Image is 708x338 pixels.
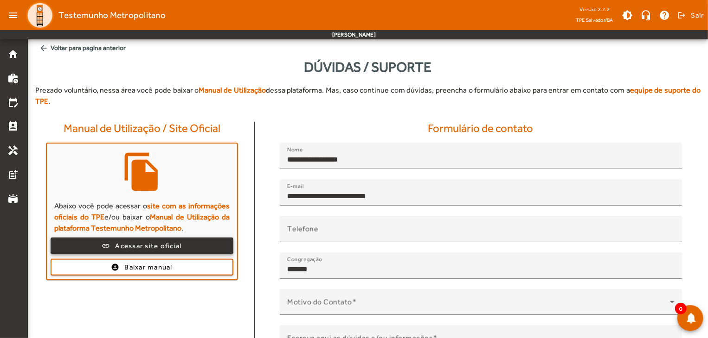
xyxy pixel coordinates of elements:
mat-label: Nome [287,146,303,153]
button: Sair [676,8,704,22]
mat-icon: handyman [7,145,19,156]
strong: Manual de Utilização da plataforma Testemunho Metropolitano [54,213,230,232]
div: Versão: 2.2.2 [576,4,613,15]
span: Sair [691,8,704,23]
p: Abaixo você pode acessar o e/ou baixar o . [54,200,230,234]
mat-icon: menu [4,6,22,25]
h4: Formulário de contato [261,122,701,135]
span: Acessar site oficial [116,241,182,251]
mat-icon: edit_calendar [7,97,19,108]
span: TPE Salvador/BA [576,15,613,25]
span: Voltar para pagina anterior [35,39,701,56]
strong: Manual de Utilização [199,86,266,94]
a: Testemunho Metropolitano [22,1,166,29]
mat-icon: arrow_back [39,44,48,53]
button: Acessar site oficial [51,238,233,254]
mat-label: Telefone [287,224,318,233]
h4: Manual de Utilização / Site Oficial [64,122,220,135]
div: Dúvidas / Suporte [35,56,701,77]
button: Baixar manual [51,259,233,275]
div: Prezado voluntário, nessa área você pode baixar o dessa plataforma. Mas, caso continue com dúvida... [35,77,701,114]
span: Testemunho Metropolitano [58,8,166,23]
mat-icon: home [7,49,19,60]
span: 0 [675,303,687,314]
mat-label: E-mail [287,183,303,189]
mat-icon: file_copy [119,151,165,197]
mat-icon: stadium [7,193,19,204]
mat-icon: work_history [7,73,19,84]
mat-icon: post_add [7,169,19,180]
strong: site com as informações oficiais do TPE [54,201,230,221]
mat-label: Motivo do Contato [287,297,352,306]
mat-icon: perm_contact_calendar [7,121,19,132]
span: Baixar manual [124,262,172,273]
mat-label: Congregação [287,256,322,263]
img: Logo TPE [26,1,54,29]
